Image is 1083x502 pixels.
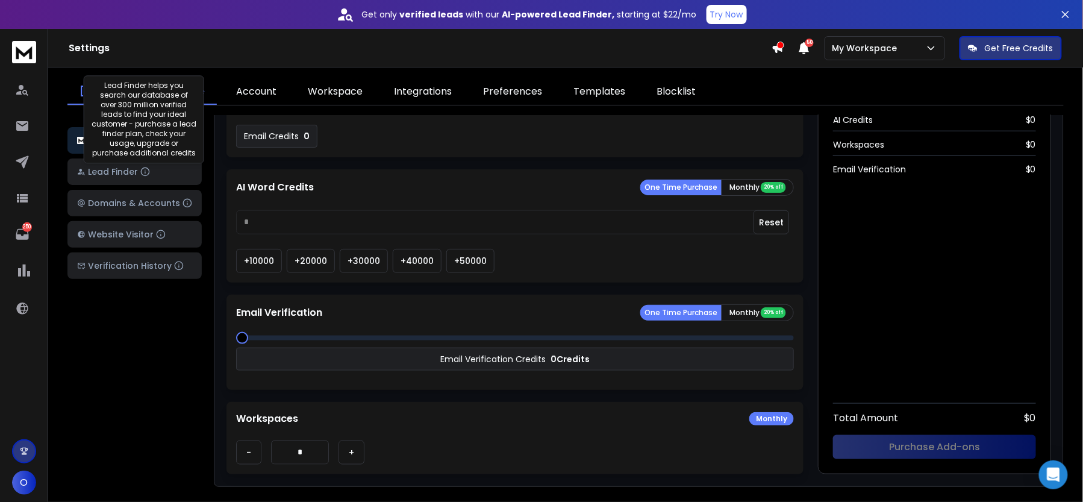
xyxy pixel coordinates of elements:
[640,305,722,321] button: One Time Purchase
[754,210,789,234] button: Reset
[12,41,36,63] img: logo
[400,8,464,20] strong: verified leads
[805,39,814,47] span: 50
[561,80,637,105] a: Templates
[67,158,202,185] button: Lead Finder
[22,222,32,232] p: 250
[833,411,898,425] span: Total Amount
[12,471,36,495] button: O
[833,114,873,126] span: AI Credits
[67,80,217,105] a: [PERSON_NAME] & Usage
[244,130,299,142] p: Email Credits
[67,190,202,216] button: Domains & Accounts
[10,222,34,246] a: 250
[69,41,772,55] h1: Settings
[67,253,202,279] button: Verification History
[287,249,335,273] button: +20000
[1039,460,1068,489] div: Open Intercom Messenger
[362,8,697,20] p: Get only with our starting at $22/mo
[84,75,204,163] div: Lead Finder helps you search our database of over 300 million verified leads to find your ideal c...
[644,80,708,105] a: Blocklist
[960,36,1062,60] button: Get Free Credits
[236,249,282,273] button: +10000
[1026,139,1036,151] span: $ 0
[761,182,786,193] div: 20% off
[722,179,794,196] button: Monthly 20% off
[471,80,554,105] a: Preferences
[761,307,786,318] div: 20% off
[640,180,722,195] button: One Time Purchase
[339,441,364,465] button: +
[236,441,261,465] button: -
[224,80,289,105] a: Account
[67,221,202,248] button: Website Visitor
[236,412,298,426] p: Workspaces
[77,137,86,145] img: logo
[382,80,464,105] a: Integrations
[749,412,794,425] div: Monthly
[832,42,902,54] p: My Workspace
[393,249,442,273] button: +40000
[304,130,310,142] p: 0
[551,353,590,365] p: 0 Credits
[296,80,375,105] a: Workspace
[1026,114,1036,126] span: $ 0
[710,8,743,20] p: Try Now
[236,180,314,195] p: AI Word Credits
[502,8,615,20] strong: AI-powered Lead Finder,
[446,249,495,273] button: +50000
[833,139,884,151] span: Workspaces
[440,353,546,365] p: Email Verification Credits
[236,306,322,320] p: Email Verification
[340,249,388,273] button: +30000
[1024,411,1036,425] span: $ 0
[985,42,1053,54] p: Get Free Credits
[707,5,747,24] button: Try Now
[67,127,202,154] button: ReachInbox
[1026,163,1036,175] span: $ 0
[833,163,906,175] span: Email Verification
[722,304,794,321] button: Monthly 20% off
